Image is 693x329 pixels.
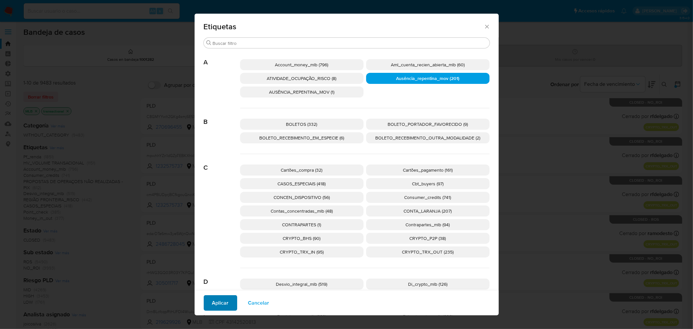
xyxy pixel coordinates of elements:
[410,235,446,242] span: CRYPTO_P2P (38)
[240,86,364,98] div: AUSÊNCIA_REPENTINA_MOV (1)
[240,59,364,70] div: Account_money_mlb (796)
[366,192,490,203] div: Consumer_credits (741)
[366,205,490,217] div: CONTA_LARANJA (207)
[271,208,333,214] span: Contas_concentradas_mlb (48)
[240,246,364,257] div: CRYPTO_TRX_IN (95)
[406,221,450,228] span: Contrapartes_mlb (94)
[240,295,278,311] button: Cancelar
[366,59,490,70] div: Aml_cuenta_recien_abierta_mlb (60)
[278,180,326,187] span: CASOS_ESPECIAIS (418)
[240,233,364,244] div: CRYPTO_BHS (90)
[366,279,490,290] div: Di_crypto_mlb (126)
[404,194,451,201] span: Consumer_credits (741)
[366,164,490,176] div: Cartões_pagamento (161)
[282,221,321,228] span: CONTRAPARTES (1)
[212,296,229,310] span: Aplicar
[204,49,240,66] span: A
[240,178,364,189] div: CASOS_ESPECIAIS (418)
[286,121,317,127] span: BOLETOS (332)
[403,167,453,173] span: Cartões_pagamento (161)
[484,23,490,29] button: Cerrar
[240,205,364,217] div: Contas_concentradas_mlb (48)
[280,249,324,255] span: CRYPTO_TRX_IN (95)
[240,219,364,230] div: CONTRAPARTES (1)
[269,89,334,95] span: AUSÊNCIA_REPENTINA_MOV (1)
[240,132,364,143] div: BOLETO_RECEBIMENTO_EM_ESPECIE (6)
[240,192,364,203] div: CONCEN_DISPOSITIVO (56)
[396,75,459,82] span: Ausência_repentina_mov (201)
[204,295,237,311] button: Aplicar
[366,132,490,143] div: BOLETO_RECEBIMENTO_OUTRA_MODALIDADE (2)
[274,194,330,201] span: CONCEN_DISPOSITIVO (56)
[240,279,364,290] div: Desvio_integral_mlb (519)
[408,281,447,287] span: Di_crypto_mlb (126)
[366,246,490,257] div: CRYPTO_TRX_OUT (235)
[240,164,364,176] div: Cartões_compra (32)
[283,235,321,242] span: CRYPTO_BHS (90)
[240,73,364,84] div: ATIVIDADE_OCUPAÇÃO_RISCO (8)
[404,208,452,214] span: CONTA_LARANJA (207)
[213,40,487,46] input: Buscar filtro
[366,73,490,84] div: Ausência_repentina_mov (201)
[366,233,490,244] div: CRYPTO_P2P (38)
[248,296,269,310] span: Cancelar
[276,281,327,287] span: Desvio_integral_mlb (519)
[204,154,240,172] span: C
[206,40,212,46] button: Buscar
[375,135,480,141] span: BOLETO_RECEBIMENTO_OUTRA_MODALIDADE (2)
[267,75,337,82] span: ATIVIDADE_OCUPAÇÃO_RISCO (8)
[366,178,490,189] div: Cbt_buyers (97)
[388,121,468,127] span: BOLETO_PORTADOR_FAVORECIDO (9)
[366,119,490,130] div: BOLETO_PORTADOR_FAVORECIDO (9)
[204,23,484,31] span: Etiquetas
[204,108,240,126] span: B
[366,219,490,230] div: Contrapartes_mlb (94)
[259,135,344,141] span: BOLETO_RECEBIMENTO_EM_ESPECIE (6)
[402,249,454,255] span: CRYPTO_TRX_OUT (235)
[412,180,443,187] span: Cbt_buyers (97)
[281,167,323,173] span: Cartões_compra (32)
[391,61,465,68] span: Aml_cuenta_recien_abierta_mlb (60)
[275,61,328,68] span: Account_money_mlb (796)
[204,268,240,286] span: D
[240,119,364,130] div: BOLETOS (332)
